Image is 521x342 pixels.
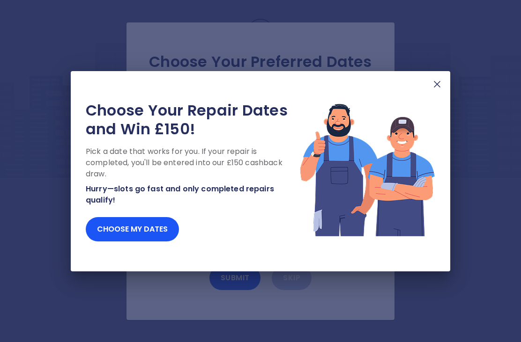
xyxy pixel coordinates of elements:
img: Lottery [299,101,435,238]
img: X Mark [432,79,443,90]
button: Choose my dates [86,217,179,241]
p: Pick a date that works for you. If your repair is completed, you'll be entered into our £150 cash... [86,146,299,180]
h2: Choose Your Repair Dates and Win £150! [86,101,299,138]
p: Hurry—slots go fast and only completed repairs qualify! [86,183,299,206]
